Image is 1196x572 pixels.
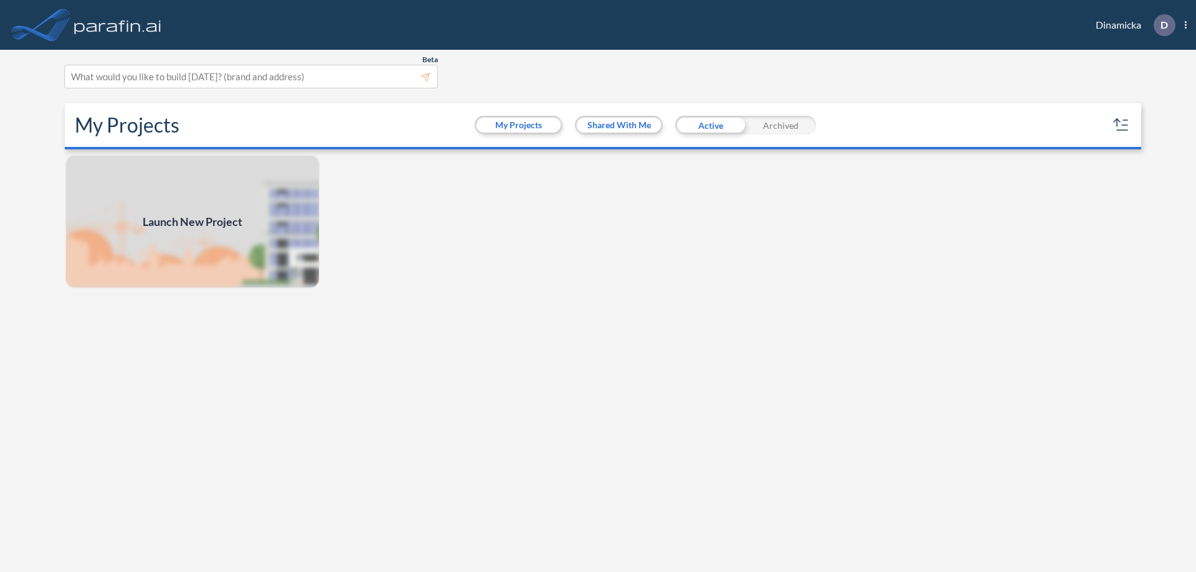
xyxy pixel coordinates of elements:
[422,55,438,65] span: Beta
[143,213,242,230] span: Launch New Project
[65,154,320,289] img: add
[675,116,746,134] div: Active
[65,154,320,289] a: Launch New Project
[1077,14,1187,36] div: Dinamicka
[1111,115,1131,135] button: sort
[477,118,561,133] button: My Projects
[72,12,164,37] img: logo
[577,118,661,133] button: Shared With Me
[1160,19,1168,30] p: D
[746,116,816,134] div: Archived
[75,113,179,137] h2: My Projects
